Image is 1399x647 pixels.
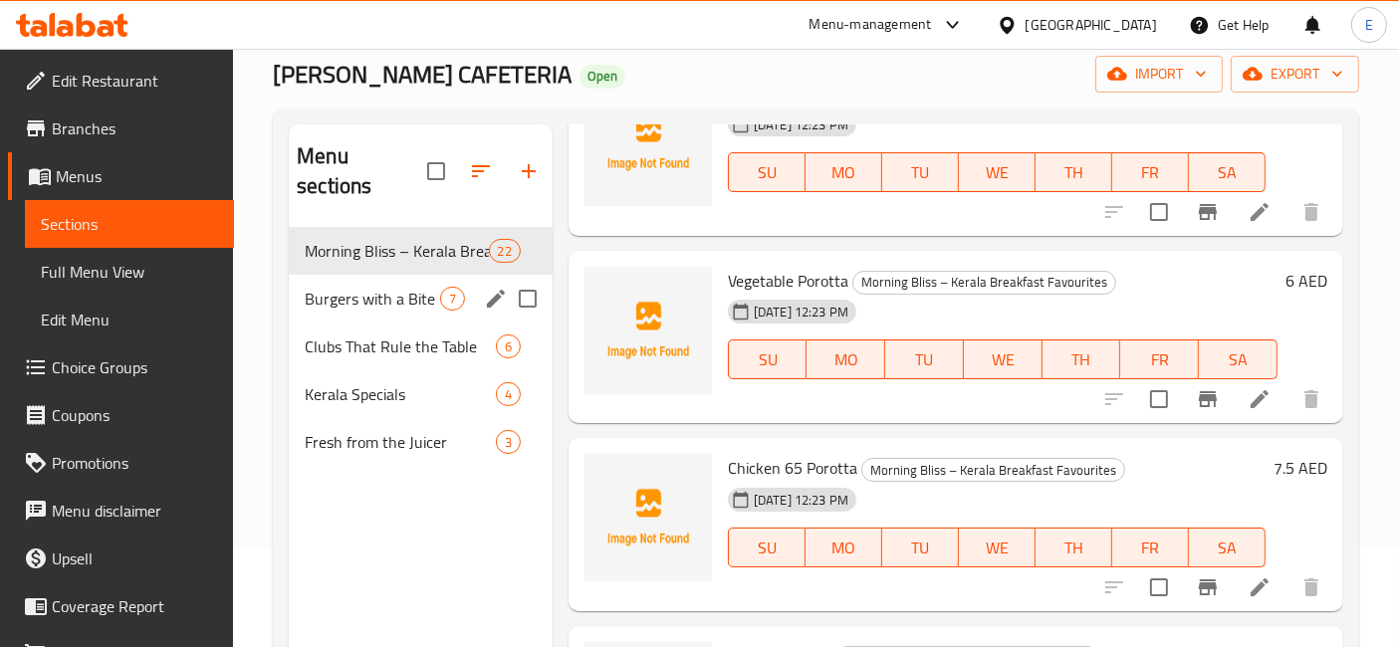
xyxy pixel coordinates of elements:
span: 4 [497,385,520,404]
a: Coupons [8,391,234,439]
a: Choice Groups [8,343,234,391]
span: SU [737,158,798,187]
span: FR [1120,158,1181,187]
div: Burgers with a Bite7edit [289,275,553,323]
a: Edit Restaurant [8,57,234,105]
span: Morning Bliss – Kerala Breakfast Favourites [862,459,1124,482]
span: 22 [490,242,520,261]
span: Select to update [1138,566,1180,608]
span: TH [1044,534,1104,562]
span: Clubs That Rule the Table [305,334,496,358]
span: TU [893,345,956,374]
span: 6 [497,337,520,356]
span: Vegetable Porotta [728,266,848,296]
button: edit [481,284,511,314]
div: items [496,430,521,454]
span: WE [967,534,1028,562]
a: Edit menu item [1248,200,1272,224]
span: SU [737,345,800,374]
span: Sort sections [457,147,505,195]
span: Branches [52,116,218,140]
button: TU [885,339,964,379]
span: [PERSON_NAME] CAFETERIA [273,52,572,97]
span: TH [1050,345,1113,374]
button: Branch-specific-item [1184,375,1232,423]
span: TU [890,534,951,562]
a: Upsell [8,535,234,582]
button: delete [1287,563,1335,611]
span: Burgers with a Bite [305,287,440,311]
span: Full Menu View [41,260,218,284]
span: Morning Bliss – Kerala Breakfast Favourites [305,239,488,263]
span: Promotions [52,451,218,475]
div: items [496,382,521,406]
button: TU [882,152,959,192]
button: TH [1036,528,1112,567]
span: MO [814,158,874,187]
button: MO [806,528,882,567]
span: 3 [497,433,520,452]
span: Menus [56,164,218,188]
span: export [1247,62,1343,87]
span: Select all sections [415,150,457,192]
button: FR [1112,528,1189,567]
button: WE [959,152,1036,192]
span: Sections [41,212,218,236]
button: SU [728,339,808,379]
a: Promotions [8,439,234,487]
img: Chicken 65 Porotta [584,454,712,581]
button: delete [1287,188,1335,236]
span: [DATE] 12:23 PM [746,303,856,322]
div: Morning Bliss – Kerala Breakfast Favourites [861,458,1125,482]
button: TH [1036,152,1112,192]
span: TH [1044,158,1104,187]
div: [GEOGRAPHIC_DATA] [1026,14,1157,36]
button: FR [1120,339,1199,379]
span: SA [1197,158,1258,187]
button: Add section [505,147,553,195]
span: TU [890,158,951,187]
span: Coupons [52,403,218,427]
span: import [1111,62,1207,87]
span: E [1365,14,1373,36]
span: Coverage Report [52,594,218,618]
span: [DATE] 12:23 PM [746,115,856,134]
button: SU [728,528,806,567]
a: Edit Menu [25,296,234,343]
span: MO [814,534,874,562]
div: Morning Bliss – Kerala Breakfast Favourites22 [289,227,553,275]
a: Menus [8,152,234,200]
nav: Menu sections [289,219,553,474]
span: FR [1120,534,1181,562]
button: SA [1189,152,1266,192]
div: items [489,239,521,263]
button: Branch-specific-item [1184,563,1232,611]
span: Fresh from the Juicer [305,430,496,454]
img: Francisco Porotta [584,79,712,206]
span: FR [1128,345,1191,374]
div: Open [580,65,625,89]
button: export [1231,56,1359,93]
span: Select to update [1138,191,1180,233]
span: Edit Menu [41,308,218,331]
img: Vegetable Porotta [584,267,712,394]
div: Kerala Specials4 [289,370,553,418]
button: SU [728,152,806,192]
h6: 7.5 AED [1274,454,1327,482]
span: 7 [441,290,464,309]
button: MO [807,339,885,379]
span: [DATE] 12:23 PM [746,491,856,510]
h2: Menu sections [297,141,427,201]
span: Open [580,68,625,85]
span: Kerala Specials [305,382,496,406]
span: WE [967,158,1028,187]
span: Edit Restaurant [52,69,218,93]
a: Edit menu item [1248,575,1272,599]
a: Edit menu item [1248,387,1272,411]
button: WE [959,528,1036,567]
div: Clubs That Rule the Table6 [289,323,553,370]
button: MO [806,152,882,192]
